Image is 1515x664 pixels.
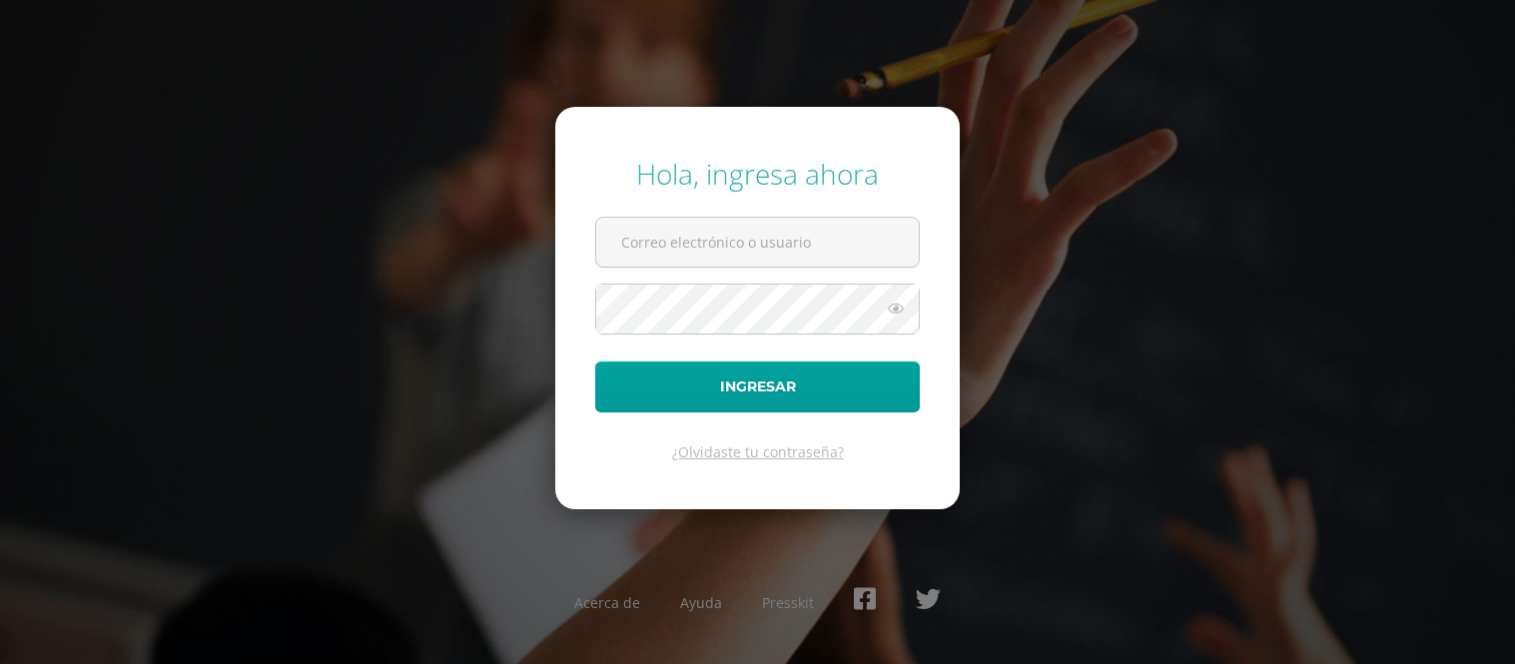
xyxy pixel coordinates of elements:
[762,593,814,612] a: Presskit
[596,218,919,267] input: Correo electrónico o usuario
[574,593,640,612] a: Acerca de
[595,155,920,193] div: Hola, ingresa ahora
[680,593,722,612] a: Ayuda
[672,442,844,461] a: ¿Olvidaste tu contraseña?
[595,361,920,412] button: Ingresar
